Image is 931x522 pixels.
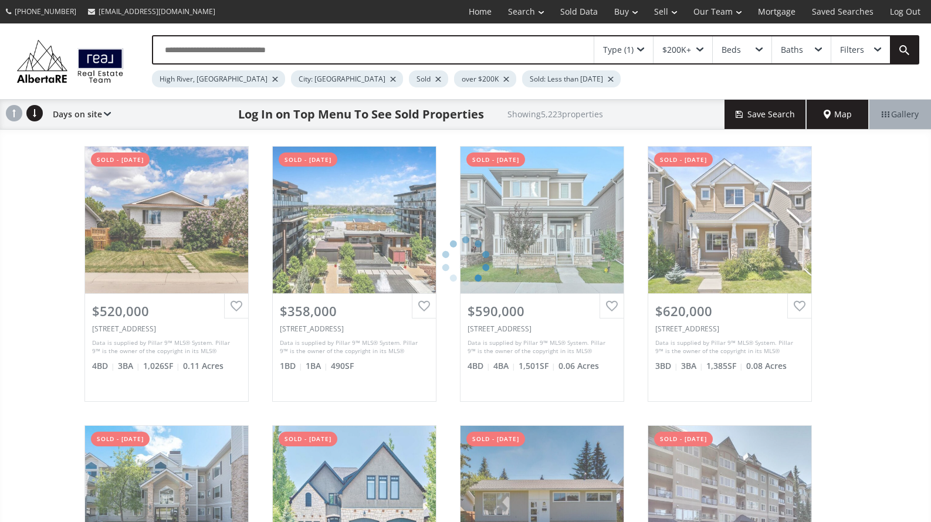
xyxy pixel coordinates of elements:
span: [EMAIL_ADDRESS][DOMAIN_NAME] [99,6,215,16]
div: High River, [GEOGRAPHIC_DATA] [152,70,285,87]
button: Save Search [725,100,807,129]
div: Days on site [47,100,111,129]
h2: Showing 5,223 properties [507,110,603,118]
div: Map [807,100,869,129]
div: $200K+ [662,46,691,54]
span: [PHONE_NUMBER] [15,6,76,16]
div: Sold [409,70,448,87]
div: Baths [781,46,803,54]
div: Filters [840,46,864,54]
div: over $200K [454,70,516,87]
h1: Log In on Top Menu To See Sold Properties [238,106,484,123]
span: Map [824,109,852,120]
a: [EMAIL_ADDRESS][DOMAIN_NAME] [82,1,221,22]
div: Type (1) [603,46,634,54]
div: Sold: Less than [DATE] [522,70,621,87]
span: Gallery [882,109,919,120]
img: Logo [12,37,128,86]
div: City: [GEOGRAPHIC_DATA] [291,70,403,87]
div: Beds [722,46,741,54]
div: Gallery [869,100,931,129]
